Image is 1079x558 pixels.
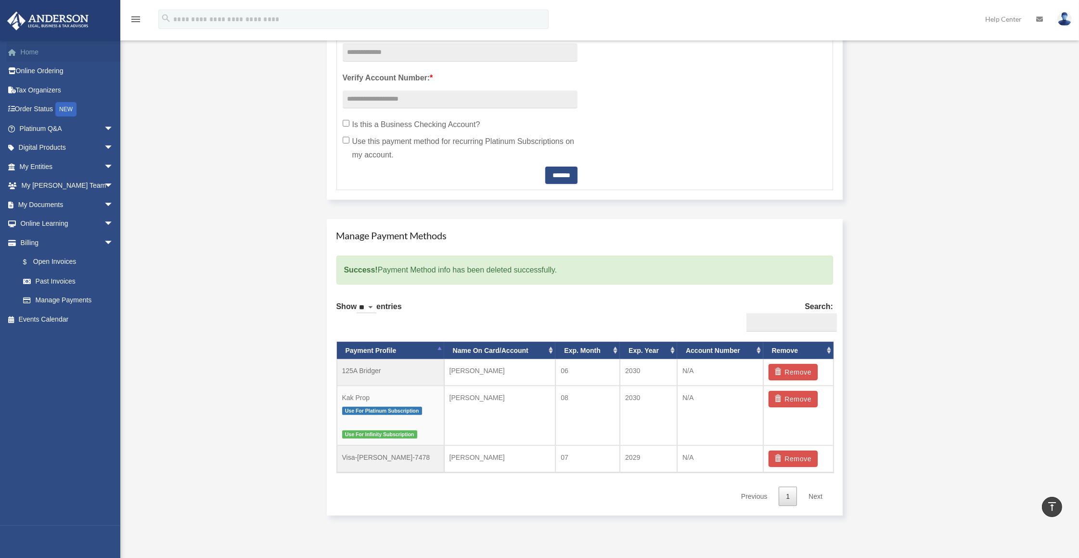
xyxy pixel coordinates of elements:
a: menu [130,17,141,25]
a: Next [801,487,830,506]
label: Verify Account Number: [343,71,578,85]
input: Search: [746,313,837,332]
span: Use For Platinum Subscription [342,407,422,415]
button: Remove [769,391,818,407]
a: My Entitiesarrow_drop_down [7,157,128,176]
div: Payment Method info has been deleted successfully. [336,256,834,285]
td: N/A [677,386,763,445]
td: [PERSON_NAME] [444,445,556,472]
a: Order StatusNEW [7,100,128,119]
th: Account Number: activate to sort column ascending [677,342,763,360]
i: menu [130,13,141,25]
td: [PERSON_NAME] [444,359,556,386]
td: 07 [555,445,620,472]
td: N/A [677,359,763,386]
span: arrow_drop_down [104,138,123,158]
i: search [161,13,171,24]
td: 06 [555,359,620,386]
label: Search: [743,300,833,332]
a: Past Invoices [13,272,128,291]
div: NEW [55,102,77,117]
span: arrow_drop_down [104,119,123,139]
span: arrow_drop_down [104,214,123,234]
strong: Success! [344,266,378,274]
input: Is this a Business Checking Account? [343,120,349,127]
img: User Pic [1057,12,1072,26]
th: Exp. Month: activate to sort column ascending [555,342,620,360]
h4: Manage Payment Methods [336,229,834,242]
span: arrow_drop_down [104,157,123,177]
a: 1 [779,487,797,506]
span: arrow_drop_down [104,195,123,215]
td: [PERSON_NAME] [444,386,556,445]
td: 2030 [620,386,677,445]
th: Remove: activate to sort column ascending [763,342,834,360]
span: arrow_drop_down [104,176,123,196]
a: Online Learningarrow_drop_down [7,214,128,234]
td: Kak Prop [337,386,444,445]
a: Tax Organizers [7,80,128,100]
select: Showentries [357,302,376,313]
th: Payment Profile: activate to sort column descending [337,342,444,360]
th: Name On Card/Account: activate to sort column ascending [444,342,556,360]
a: My Documentsarrow_drop_down [7,195,128,214]
button: Remove [769,451,818,467]
label: Show entries [336,300,402,323]
button: Remove [769,364,818,380]
a: Platinum Q&Aarrow_drop_down [7,119,128,138]
td: Visa-[PERSON_NAME]-7478 [337,445,444,472]
td: 2029 [620,445,677,472]
a: My [PERSON_NAME] Teamarrow_drop_down [7,176,128,195]
a: Digital Productsarrow_drop_down [7,138,128,157]
label: Use this payment method for recurring Platinum Subscriptions on my account. [343,135,578,162]
i: vertical_align_top [1046,501,1058,512]
label: Is this a Business Checking Account? [343,118,578,131]
a: Previous [734,487,774,506]
a: Online Ordering [7,62,128,81]
th: Exp. Year: activate to sort column ascending [620,342,677,360]
span: arrow_drop_down [104,233,123,253]
input: Use this payment method for recurring Platinum Subscriptions on my account. [343,137,349,143]
td: N/A [677,445,763,472]
td: 125A Bridger [337,359,444,386]
a: Home [7,42,128,62]
a: $Open Invoices [13,252,128,272]
a: Events Calendar [7,310,128,329]
a: vertical_align_top [1042,497,1062,517]
span: $ [28,256,33,268]
a: Billingarrow_drop_down [7,233,128,252]
a: Manage Payments [13,291,123,310]
td: 2030 [620,359,677,386]
span: Use For Infinity Subscription [342,430,417,439]
td: 08 [555,386,620,445]
img: Anderson Advisors Platinum Portal [4,12,91,30]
